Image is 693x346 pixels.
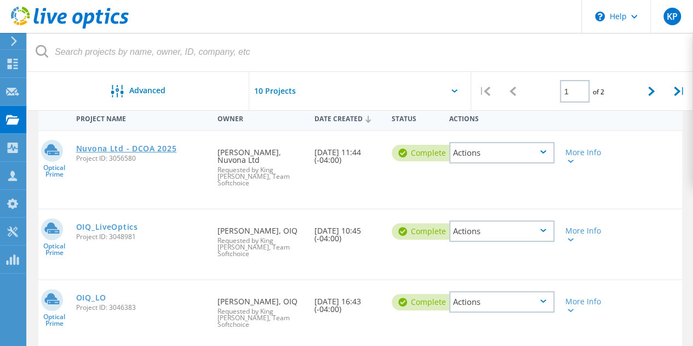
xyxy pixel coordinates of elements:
[76,294,106,302] a: OIQ_LO
[76,145,176,152] a: Nuvona Ltd - DCOA 2025
[595,12,605,21] svg: \n
[392,223,457,240] div: Complete
[665,72,693,111] div: |
[76,223,138,231] a: OIQ_LiveOptics
[309,131,386,175] div: [DATE] 11:44 (-04:00)
[38,243,71,256] span: Optical Prime
[212,107,308,128] div: Owner
[449,291,554,313] div: Actions
[565,227,606,242] div: More Info
[471,72,499,111] div: |
[386,107,444,128] div: Status
[38,314,71,327] span: Optical Prime
[76,155,207,162] span: Project ID: 3056580
[309,280,386,324] div: [DATE] 16:43 (-04:00)
[309,107,386,128] div: Date Created
[666,12,677,21] span: KP
[11,23,129,31] a: Live Optics Dashboard
[392,294,457,310] div: Complete
[76,234,207,240] span: Project ID: 3048981
[76,304,207,311] span: Project ID: 3046383
[212,209,308,268] div: [PERSON_NAME], OIQ
[129,87,165,94] span: Advanced
[217,167,303,186] span: Requested by King [PERSON_NAME], Team Softchoice
[449,220,554,242] div: Actions
[71,107,213,128] div: Project Name
[565,298,606,313] div: More Info
[212,131,308,197] div: [PERSON_NAME], Nuvona Ltd
[309,209,386,253] div: [DATE] 10:45 (-04:00)
[38,165,71,178] span: Optical Prime
[444,107,560,128] div: Actions
[565,149,606,164] div: More Info
[449,142,554,163] div: Actions
[212,280,308,339] div: [PERSON_NAME], OIQ
[392,145,457,161] div: Complete
[217,237,303,257] span: Requested by King [PERSON_NAME], Team Softchoice
[217,308,303,328] span: Requested by King [PERSON_NAME], Team Softchoice
[592,87,604,97] span: of 2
